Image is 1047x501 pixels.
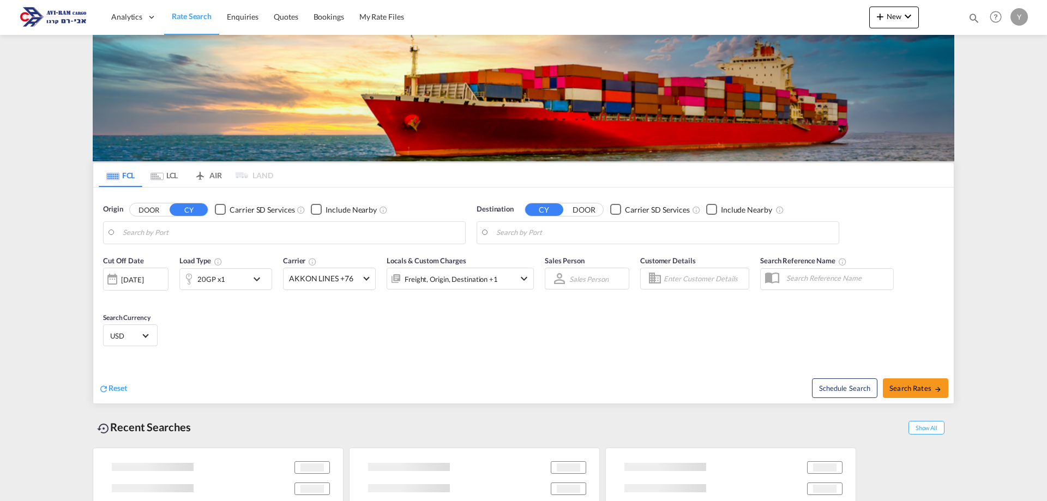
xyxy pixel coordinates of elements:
div: Help [986,8,1010,27]
input: Search by Port [496,225,833,241]
md-tab-item: LCL [142,163,186,187]
md-icon: icon-chevron-down [250,273,269,286]
span: Destination [477,204,514,215]
md-icon: icon-information-outline [214,257,222,266]
span: Reset [109,383,127,393]
md-tab-item: AIR [186,163,230,187]
img: LCL+%26+FCL+BACKGROUND.png [93,35,954,161]
md-pagination-wrapper: Use the left and right arrow keys to navigate between tabs [99,163,273,187]
span: Help [986,8,1005,26]
span: Enquiries [227,12,258,21]
input: Enter Customer Details [664,270,745,287]
button: icon-plus 400-fgNewicon-chevron-down [869,7,919,28]
span: Locals & Custom Charges [387,256,466,265]
md-select: Sales Person [568,271,610,287]
div: 20GP x1 [197,271,225,287]
span: My Rate Files [359,12,404,21]
md-icon: The selected Trucker/Carrierwill be displayed in the rate results If the rates are from another f... [308,257,317,266]
div: [DATE] [103,268,169,291]
img: 166978e0a5f911edb4280f3c7a976193.png [16,5,90,29]
md-tab-item: FCL [99,163,142,187]
md-icon: icon-arrow-right [934,385,942,393]
md-select: Select Currency: $ USDUnited States Dollar [109,328,152,343]
button: Search Ratesicon-arrow-right [883,378,948,398]
button: Note: By default Schedule search will only considerorigin ports, destination ports and cut off da... [812,378,877,398]
div: Carrier SD Services [625,204,690,215]
div: Freight Origin Destination Factory Stuffing [405,271,498,287]
div: [DATE] [121,275,143,285]
button: DOOR [130,203,168,216]
span: USD [110,331,141,341]
span: Load Type [179,256,222,265]
div: Include Nearby [721,204,772,215]
div: 20GP x1icon-chevron-down [179,268,272,290]
div: Origin DOOR CY Checkbox No InkUnchecked: Search for CY (Container Yard) services for all selected... [93,188,954,403]
span: Carrier [283,256,317,265]
span: Search Rates [889,384,942,393]
md-icon: icon-airplane [194,169,207,177]
md-icon: icon-magnify [968,12,980,24]
div: Y [1010,8,1028,26]
md-checkbox: Checkbox No Ink [311,204,377,215]
span: Rate Search [172,11,212,21]
input: Search by Port [123,225,460,241]
md-icon: Your search will be saved by the below given name [838,257,847,266]
span: Search Currency [103,313,151,322]
md-checkbox: Checkbox No Ink [610,204,690,215]
input: Search Reference Name [781,270,893,286]
div: icon-refreshReset [99,383,127,395]
div: Recent Searches [93,415,195,439]
button: DOOR [565,203,603,216]
span: New [874,12,914,21]
button: CY [170,203,208,216]
div: Carrier SD Services [230,204,294,215]
md-checkbox: Checkbox No Ink [706,204,772,215]
div: icon-magnify [968,12,980,28]
md-checkbox: Checkbox No Ink [215,204,294,215]
span: Sales Person [545,256,585,265]
md-icon: icon-chevron-down [518,272,531,285]
md-icon: icon-chevron-down [901,10,914,23]
span: AKKON LINES +76 [289,273,360,284]
div: Freight Origin Destination Factory Stuffingicon-chevron-down [387,268,534,289]
md-icon: icon-plus 400-fg [874,10,887,23]
md-datepicker: Select [103,289,111,304]
md-icon: Unchecked: Ignores neighbouring ports when fetching rates.Checked : Includes neighbouring ports w... [379,206,388,214]
span: Show All [908,421,944,434]
span: Bookings [314,12,344,21]
md-icon: Unchecked: Ignores neighbouring ports when fetching rates.Checked : Includes neighbouring ports w... [775,206,784,214]
span: Search Reference Name [760,256,847,265]
span: Cut Off Date [103,256,144,265]
md-icon: icon-backup-restore [97,422,110,435]
span: Origin [103,204,123,215]
span: Analytics [111,11,142,22]
div: Include Nearby [326,204,377,215]
span: Quotes [274,12,298,21]
md-icon: Unchecked: Search for CY (Container Yard) services for all selected carriers.Checked : Search for... [297,206,305,214]
md-icon: Unchecked: Search for CY (Container Yard) services for all selected carriers.Checked : Search for... [692,206,701,214]
md-icon: icon-refresh [99,384,109,394]
button: CY [525,203,563,216]
span: Customer Details [640,256,695,265]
